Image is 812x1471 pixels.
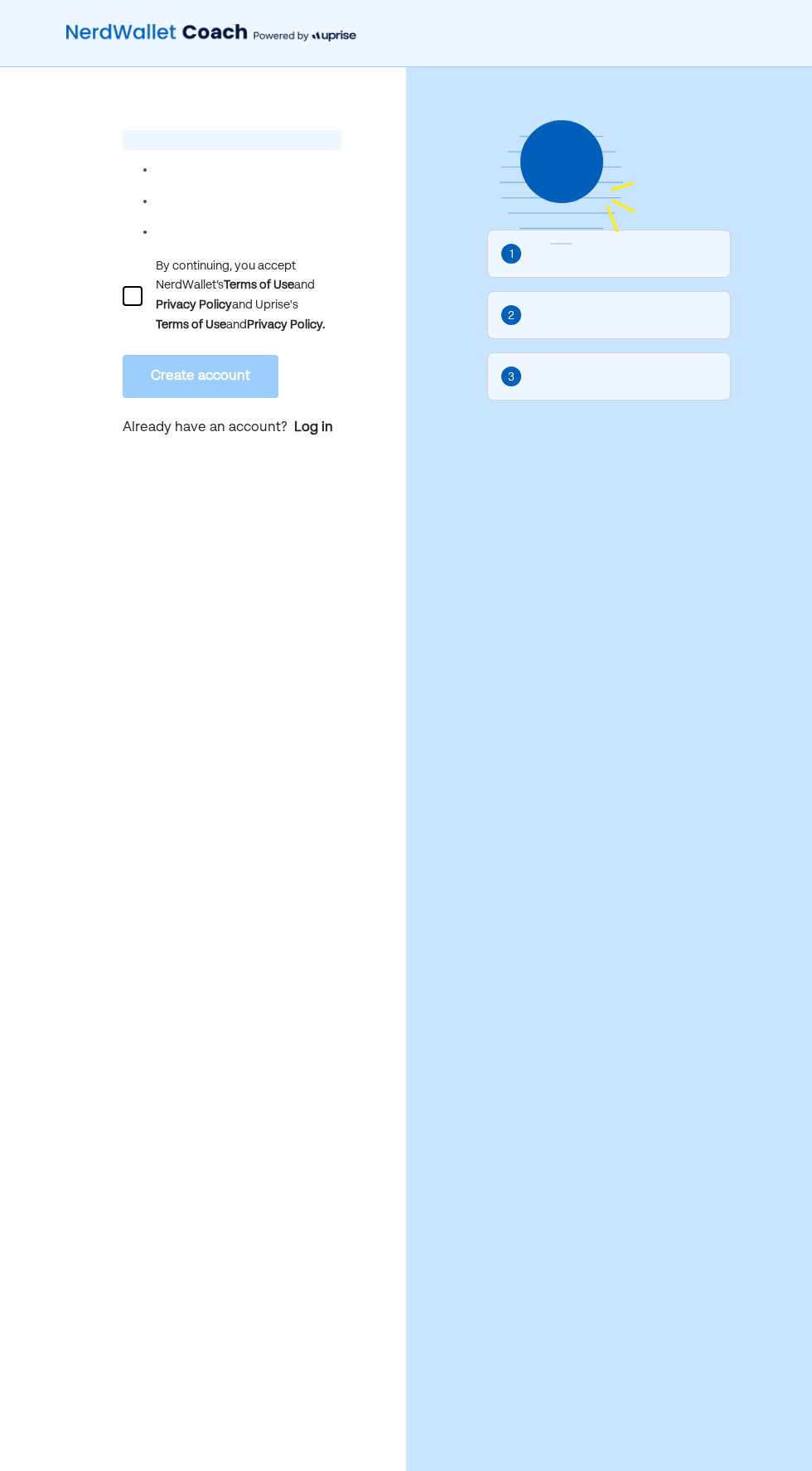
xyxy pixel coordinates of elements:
a: Log in [294,418,333,438]
div: 2 [508,307,515,325]
div: Terms of Use [156,315,226,335]
div: 3 [508,368,515,386]
div: 1 [510,245,514,264]
div: Privacy Policy. [247,315,325,335]
div: Terms of Use [224,275,294,295]
p: Already have an account? [123,418,341,439]
button: Create account [123,355,278,398]
div: By continuing, you accept NerdWallet’s and and Uprise's and [156,257,341,335]
div: Privacy Policy [156,295,232,315]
